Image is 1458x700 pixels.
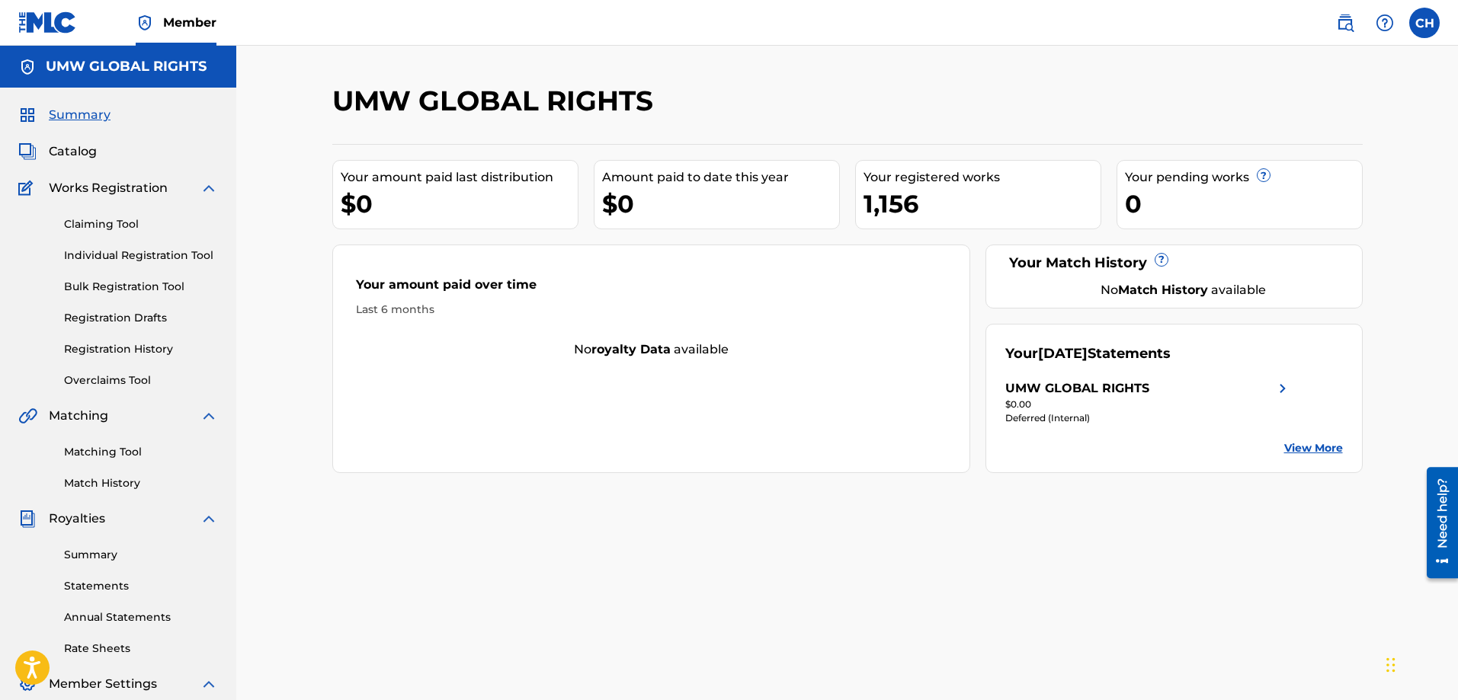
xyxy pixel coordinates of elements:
span: Member Settings [49,675,157,693]
img: Accounts [18,58,37,76]
div: $0 [341,187,578,221]
a: Registration Drafts [64,310,218,326]
img: Catalog [18,142,37,161]
span: Works Registration [49,179,168,197]
img: Summary [18,106,37,124]
div: Widget de chat [1382,627,1458,700]
div: Your Match History [1005,253,1343,273]
img: Top Rightsholder [136,14,154,32]
img: Matching [18,407,37,425]
div: UMW GLOBAL RIGHTS [1005,379,1149,398]
a: Summary [64,547,218,563]
a: Individual Registration Tool [64,248,218,264]
strong: Match History [1118,283,1208,297]
a: Matching Tool [64,444,218,460]
div: Last 6 months [356,302,947,318]
a: Claiming Tool [64,216,218,232]
div: Deferred (Internal) [1005,411,1292,425]
img: Works Registration [18,179,38,197]
span: ? [1155,254,1168,266]
span: [DATE] [1038,345,1088,362]
span: Royalties [49,510,105,528]
strong: royalty data [591,342,671,356]
a: Annual Statements [64,609,218,625]
img: help [1376,14,1394,32]
span: Member [163,14,216,31]
div: Your registered works [864,168,1101,187]
img: expand [200,407,218,425]
span: ? [1258,169,1270,181]
div: Arrastrar [1386,642,1396,688]
a: View More [1284,440,1343,456]
div: $0 [602,187,839,221]
div: Your amount paid over time [356,276,947,302]
div: $0.00 [1005,398,1292,411]
img: expand [200,179,218,197]
a: Rate Sheets [64,641,218,657]
a: UMW GLOBAL RIGHTSright chevron icon$0.00Deferred (Internal) [1005,379,1292,425]
div: Amount paid to date this year [602,168,839,187]
img: expand [200,675,218,693]
h2: UMW GLOBAL RIGHTS [332,84,661,118]
div: User Menu [1409,8,1440,38]
div: Your pending works [1125,168,1362,187]
div: 1,156 [864,187,1101,221]
span: Catalog [49,142,97,161]
a: Match History [64,475,218,491]
div: Your amount paid last distribution [341,168,578,187]
a: Public Search [1330,8,1360,38]
div: 0 [1125,187,1362,221]
div: Your Statements [1005,344,1171,364]
a: Overclaims Tool [64,372,218,388]
img: right chevron icon [1274,379,1292,398]
div: Help [1370,8,1400,38]
img: Royalties [18,510,37,528]
a: Bulk Registration Tool [64,279,218,295]
div: No available [333,340,970,359]
h5: UMW GLOBAL RIGHTS [46,58,207,75]
a: Statements [64,578,218,594]
a: CatalogCatalog [18,142,97,161]
a: SummarySummary [18,106,111,124]
iframe: Chat Widget [1382,627,1458,700]
div: No available [1024,281,1343,299]
iframe: Resource Center [1415,462,1458,584]
img: Member Settings [18,675,37,693]
img: MLC Logo [18,11,77,34]
a: Registration History [64,341,218,357]
span: Summary [49,106,111,124]
img: search [1336,14,1354,32]
span: Matching [49,407,108,425]
img: expand [200,510,218,528]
